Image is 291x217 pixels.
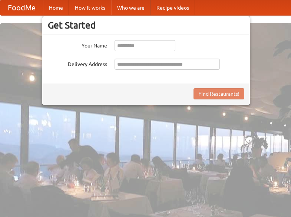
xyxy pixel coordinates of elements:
[151,0,195,15] a: Recipe videos
[111,0,151,15] a: Who we are
[69,0,111,15] a: How it works
[0,0,43,15] a: FoodMe
[43,0,69,15] a: Home
[48,20,244,31] h3: Get Started
[48,40,107,49] label: Your Name
[48,59,107,68] label: Delivery Address
[194,88,244,99] button: Find Restaurants!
